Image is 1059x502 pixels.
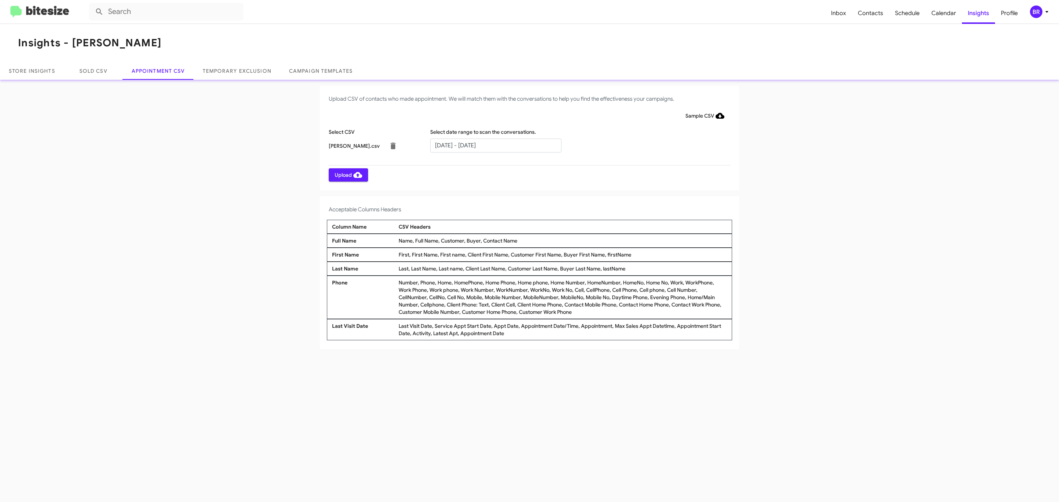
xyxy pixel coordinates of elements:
[962,3,995,24] a: Insights
[329,94,730,103] h4: Upload CSV of contacts who made appointment. We will match them with the conversations to help yo...
[397,279,729,316] div: Number, Phone, Home, HomePhone, Home Phone, Home phone, Home Number, HomeNumber, HomeNo, Home No,...
[430,139,561,153] input: Start Date - End Date
[330,237,397,244] div: Full Name
[194,62,280,80] a: Temporary Exclusion
[1024,6,1051,18] button: BR
[926,3,962,24] a: Calendar
[330,223,397,230] div: Column Name
[397,251,729,258] div: First, First Name, First name, Client First Name, Customer First Name, Buyer First Name, firstName
[397,322,729,337] div: Last Visit Date, Service Appt Start Date, Appt Date, Appointment Date/Time, Appointment, Max Sale...
[335,168,362,182] span: Upload
[995,3,1024,24] a: Profile
[330,279,397,316] div: Phone
[825,3,852,24] a: Inbox
[330,251,397,258] div: First Name
[430,128,536,136] label: Select date range to scan the conversations.
[280,62,361,80] a: Campaign Templates
[397,265,729,272] div: Last, Last Name, Last name, Client Last Name, Customer Last Name, Buyer Last Name, lastName
[330,265,397,272] div: Last Name
[329,205,730,214] h4: Acceptable Columns Headers
[329,128,354,136] label: Select CSV
[89,3,243,21] input: Search
[123,62,194,80] a: Appointment CSV
[18,37,161,49] h1: Insights - [PERSON_NAME]
[330,322,397,337] div: Last Visit Date
[397,237,729,244] div: Name, Full Name, Customer, Buyer, Contact Name
[329,168,368,182] button: Upload
[852,3,889,24] a: Contacts
[64,62,123,80] a: Sold CSV
[889,3,926,24] a: Schedule
[685,109,724,122] span: Sample CSV
[397,223,729,230] div: CSV Headers
[680,109,730,122] button: Sample CSV
[329,142,380,150] p: [PERSON_NAME].csv
[1030,6,1042,18] div: BR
